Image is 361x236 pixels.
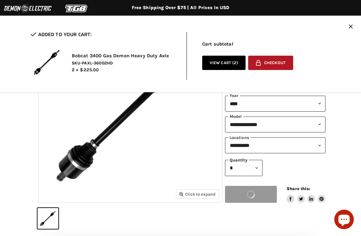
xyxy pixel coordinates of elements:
button: Click to expand [176,190,219,199]
button: Checkout [248,56,293,70]
span: 2 × [72,67,79,73]
select: modal-name [225,117,325,132]
select: keys [225,137,325,153]
span: Checkout [264,61,286,65]
inbox-online-store-chat: Shopify online store chat [332,210,356,231]
span: 2 [234,60,236,65]
span: $225.00 [80,67,99,73]
a: View cart (2) [202,56,246,70]
button: Close [349,24,353,30]
h2: Bobcat 3400 Gas Demon Heavy Duty Axle [72,53,177,59]
aside: Share this: [287,186,325,203]
img: Bobcat 3400 Gas Demon Heavy Duty Axle [38,19,222,202]
img: Demon Electric Logo 2 [3,2,52,15]
form: cart checkout [246,56,293,73]
span: SKU-PAXL-36002HD [72,60,177,66]
span: Click to expand [179,192,216,197]
select: Quantity [225,160,263,176]
img: TGB Logo 2 [52,2,101,15]
img: Bobcat 3400 Gas Demon Heavy Duty Axle [31,46,63,78]
span: Share this: [287,186,310,191]
button: Bobcat 3400 Gas Demon Heavy Duty Axle thumbnail [38,208,58,229]
h2: Added to your cart: [31,32,177,37]
span: Cart subtotal [202,41,233,47]
select: year [225,96,325,112]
